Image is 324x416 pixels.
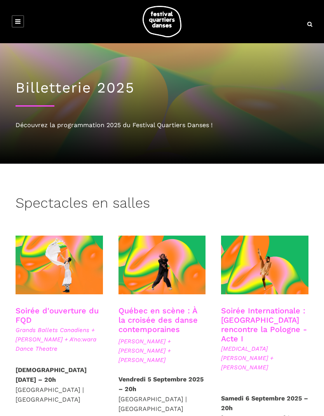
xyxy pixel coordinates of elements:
a: Québec en scène : À la croisée des danse contemporaines [118,306,198,334]
h3: Spectacles en salles [16,195,150,214]
img: logo-fqd-med [143,6,181,37]
div: Découvrez la programmation 2025 du Festival Quartiers Danses ! [16,120,308,130]
a: Soirée d'ouverture du FQD [16,306,99,325]
strong: Samedi 6 Septembre 2025 – 20h [221,395,308,412]
strong: Vendredi 5 Septembre 2025 – 20h [118,376,204,393]
a: Soirée Internationale : [GEOGRAPHIC_DATA] rencontre la Pologne - Acte I [221,306,307,343]
p: [GEOGRAPHIC_DATA] | [GEOGRAPHIC_DATA] [118,374,206,414]
h1: Billetterie 2025 [16,79,308,96]
span: [PERSON_NAME] + [PERSON_NAME] + [PERSON_NAME] [118,337,206,365]
strong: [DEMOGRAPHIC_DATA][DATE] – 20h [16,366,87,384]
span: Grands Ballets Canadiens + [PERSON_NAME] + A'no:wara Dance Theatre [16,325,103,353]
p: [GEOGRAPHIC_DATA] | [GEOGRAPHIC_DATA] [16,365,103,405]
span: [MEDICAL_DATA][PERSON_NAME] + [PERSON_NAME] [221,344,308,372]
